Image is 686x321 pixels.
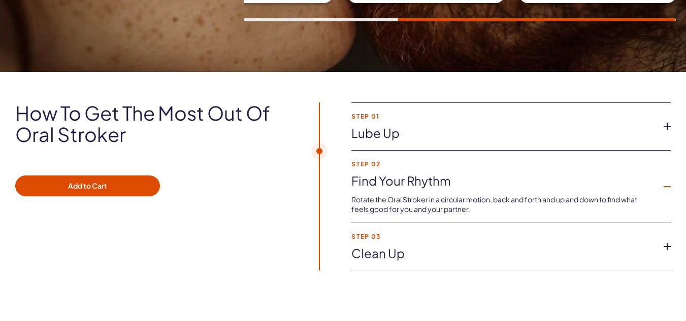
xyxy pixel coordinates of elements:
a: Lube up [351,125,655,142]
a: Clean up [351,245,655,262]
button: Add to Cart [15,175,160,197]
strong: Step 03 [351,233,655,240]
strong: Step 02 [351,161,655,167]
strong: Step 01 [351,113,655,120]
a: Find your rhythm [351,172,655,190]
p: Rotate the Oral Stroker in a circular motion, back and forth and up and down to find what feels g... [351,195,655,215]
h2: How to get the most out of oral stroker [15,102,290,145]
